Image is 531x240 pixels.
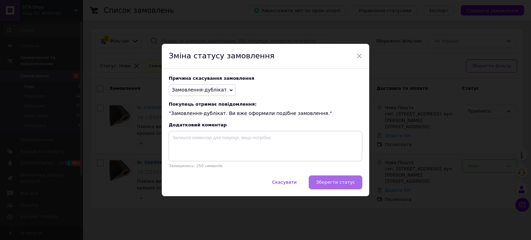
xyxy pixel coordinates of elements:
[316,180,355,185] span: Зберегти статус
[169,122,362,127] div: Додатковий коментар
[356,50,362,62] span: ×
[265,175,304,189] button: Скасувати
[172,87,227,93] span: Замовлення-дублікат
[169,164,362,168] p: Залишилось: 250 символів
[169,102,362,117] div: "Замовлення-дублікат. Ви вже оформили подібне замовлення."
[162,44,369,69] div: Зміна статусу замовлення
[169,76,362,81] div: Причина скасування замовлення
[272,180,297,185] span: Скасувати
[169,102,362,107] span: Покупець отримає повідомлення:
[309,175,362,189] button: Зберегти статус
